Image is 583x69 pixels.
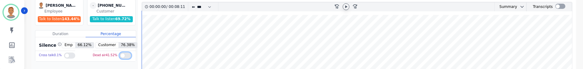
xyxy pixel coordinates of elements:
div: Duration [35,31,86,37]
div: Percentage [86,31,136,37]
div: 00:00:00 [150,2,166,11]
span: 143.44 % [62,17,79,21]
div: [PERSON_NAME] [46,2,76,9]
span: 66.12 % [75,42,94,48]
div: Talk to listen [90,16,133,22]
img: Bordered avatar [4,5,18,20]
span: Customer [96,42,118,48]
span: Emp [62,42,75,48]
span: 69.72 % [115,17,130,21]
div: [PHONE_NUMBER] [98,2,128,9]
div: Silence [38,42,62,48]
div: Cross talk 0.1 % [39,51,62,60]
div: Talk to listen [38,16,81,22]
span: - [90,2,97,9]
div: Employee [44,9,82,14]
div: Transcripts [533,2,553,11]
div: Customer [97,9,134,14]
svg: chevron down [520,4,525,9]
span: 76.38 % [118,42,137,48]
div: / [150,2,187,11]
button: chevron down [517,4,525,9]
div: 00:08:11 [168,2,184,11]
div: Summary [495,2,517,11]
div: Dead air 41.52 % [93,51,118,60]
